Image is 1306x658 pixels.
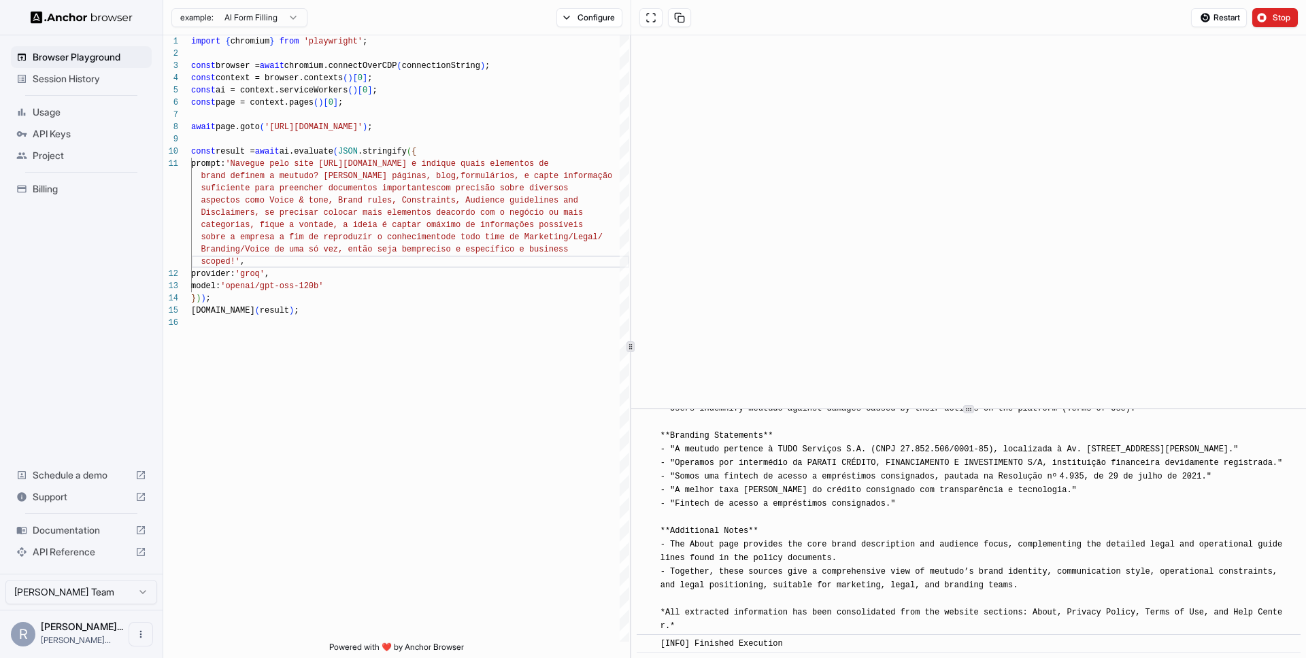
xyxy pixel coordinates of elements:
[485,61,490,71] span: ;
[333,98,338,107] span: ]
[201,245,416,254] span: Branding/Voice de uma só vez, então seja bem
[446,232,602,242] span: de todo time de Marketing/Legal/
[191,269,235,279] span: provider:
[11,622,35,646] div: R
[1213,12,1240,23] span: Restart
[191,61,216,71] span: const
[358,86,363,95] span: [
[191,147,216,156] span: const
[367,73,372,83] span: ;
[363,73,367,83] span: ]
[329,642,464,658] span: Powered with ❤️ by Anchor Browser
[163,305,178,317] div: 15
[163,317,178,329] div: 16
[323,98,328,107] span: [
[33,127,146,141] span: API Keys
[314,98,318,107] span: (
[163,48,178,60] div: 2
[265,269,269,279] span: ,
[363,37,367,46] span: ;
[33,490,130,504] span: Support
[216,98,314,107] span: page = context.pages
[201,232,446,242] span: sobre a empresa a fim de reproduzir o conhecimento
[260,61,284,71] span: await
[231,37,270,46] span: chromium
[201,220,431,230] span: categorias, fique a vontade, a ideia é captar o
[269,37,274,46] span: }
[201,196,446,205] span: aspectos como Voice & tone, Brand rules, Constrain
[367,122,372,132] span: ;
[163,145,178,158] div: 10
[1252,8,1298,27] button: Stop
[191,98,216,107] span: const
[255,147,280,156] span: await
[180,12,214,23] span: example:
[402,61,480,71] span: connectionString
[163,109,178,121] div: 7
[358,147,407,156] span: .stringify
[163,280,178,292] div: 13
[660,639,783,648] span: [INFO] Finished Execution
[33,523,130,537] span: Documentation
[201,184,436,193] span: suficiente para preencher documentos importantes
[206,294,211,303] span: ;
[191,73,216,83] span: const
[41,635,111,645] span: rafael@revbridge.ai
[255,306,260,315] span: (
[201,257,240,266] span: scoped!'
[265,122,363,132] span: '[URL][DOMAIN_NAME]'
[201,171,461,181] span: brand definem a meutudo? [PERSON_NAME] páginas, blog,
[353,86,358,95] span: )
[461,171,612,181] span: formulários, e capte informação
[11,178,152,200] div: Billing
[480,61,485,71] span: )
[216,86,348,95] span: ai = context.serviceWorkers
[11,101,152,123] div: Usage
[372,86,377,95] span: ;
[446,208,583,218] span: acordo com o negócio ou mais
[11,541,152,563] div: API Reference
[201,208,446,218] span: Disclaimers, se precisar colocar mais elementos de
[225,159,446,169] span: 'Navegue pelo site [URL][DOMAIN_NAME] e indiq
[163,268,178,280] div: 12
[407,147,412,156] span: (
[446,196,577,205] span: ts, Audience guidelines and
[191,37,220,46] span: import
[235,269,265,279] span: 'groq'
[294,306,299,315] span: ;
[33,182,146,196] span: Billing
[260,306,289,315] span: result
[201,294,205,303] span: )
[41,621,123,632] span: Rafael Nascimento
[358,73,363,83] span: 0
[216,61,260,71] span: browser =
[11,46,152,68] div: Browser Playground
[289,306,294,315] span: )
[639,8,663,27] button: Open in full screen
[163,121,178,133] div: 8
[11,123,152,145] div: API Keys
[163,35,178,48] div: 1
[191,294,196,303] span: }
[216,122,260,132] span: page.goto
[348,73,352,83] span: )
[33,72,146,86] span: Session History
[1191,8,1247,27] button: Restart
[216,147,255,156] span: result =
[348,86,352,95] span: (
[643,637,650,651] span: ​
[196,294,201,303] span: )
[416,245,568,254] span: preciso e específico e business
[11,68,152,90] div: Session History
[163,84,178,97] div: 5
[163,60,178,72] div: 3
[33,468,130,482] span: Schedule a demo
[304,37,363,46] span: 'playwright'
[163,97,178,109] div: 6
[284,61,397,71] span: chromium.connectOverCDP
[33,105,146,119] span: Usage
[129,622,153,646] button: Open menu
[163,72,178,84] div: 4
[260,122,265,132] span: (
[216,73,343,83] span: context = browser.contexts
